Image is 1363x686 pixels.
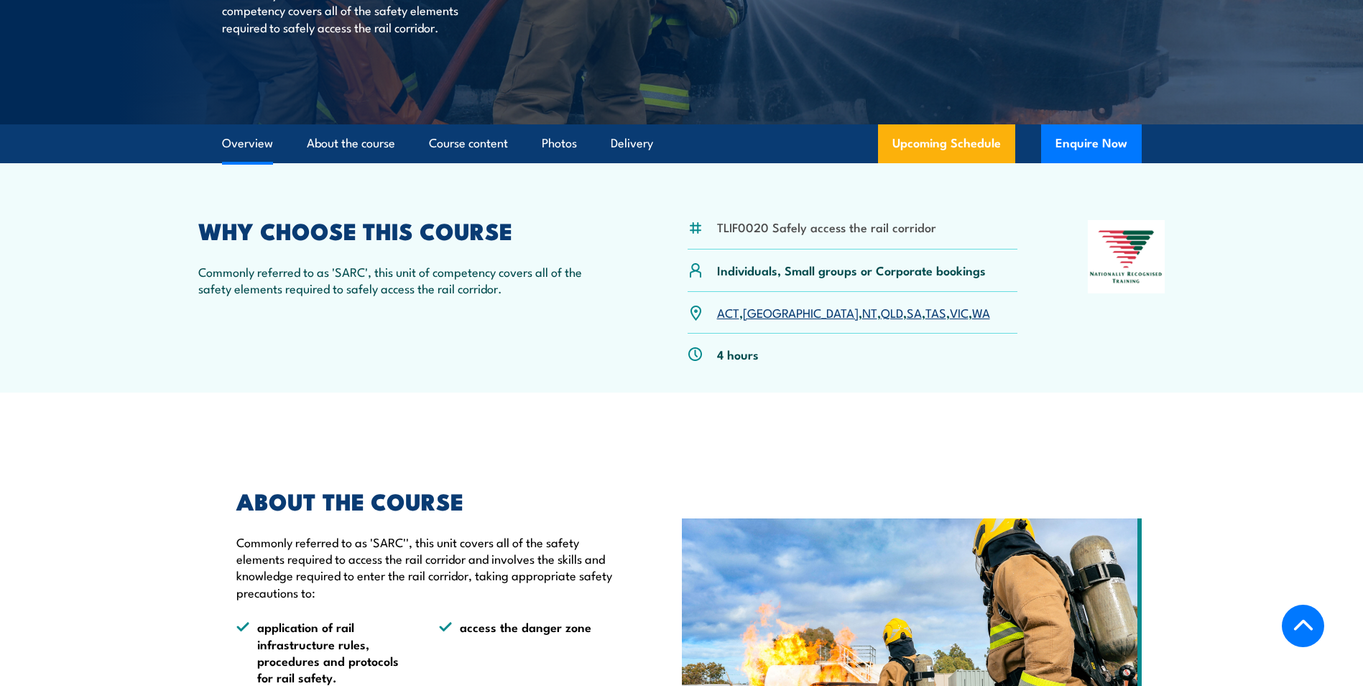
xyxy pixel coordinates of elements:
[925,303,946,321] a: TAS
[542,124,577,163] a: Photos
[717,262,986,278] p: Individuals, Small groups or Corporate bookings
[611,124,653,163] a: Delivery
[950,303,969,321] a: VIC
[236,534,616,601] p: Commonly referred to as 'SARC'', this unit covers all of the safety elements required to access t...
[862,303,877,321] a: NT
[972,303,990,321] a: WA
[1088,220,1165,293] img: Nationally Recognised Training logo.
[307,124,395,163] a: About the course
[1041,124,1142,163] button: Enquire Now
[198,220,618,240] h2: WHY CHOOSE THIS COURSE
[439,618,616,686] li: access the danger zone
[743,303,859,321] a: [GEOGRAPHIC_DATA]
[198,263,618,297] p: Commonly referred to as 'SARC', this unit of competency covers all of the safety elements require...
[881,303,903,321] a: QLD
[236,618,413,686] li: application of rail infrastructure rules, procedures and protocols for rail safety.
[717,303,739,321] a: ACT
[429,124,508,163] a: Course content
[236,490,616,511] h2: ABOUT THE COURSE
[717,219,936,235] li: TLIF0020 Safely access the rail corridor
[717,346,759,362] p: 4 hours
[907,303,922,321] a: SA
[222,124,273,163] a: Overview
[717,304,990,321] p: , , , , , , ,
[878,124,1015,163] a: Upcoming Schedule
